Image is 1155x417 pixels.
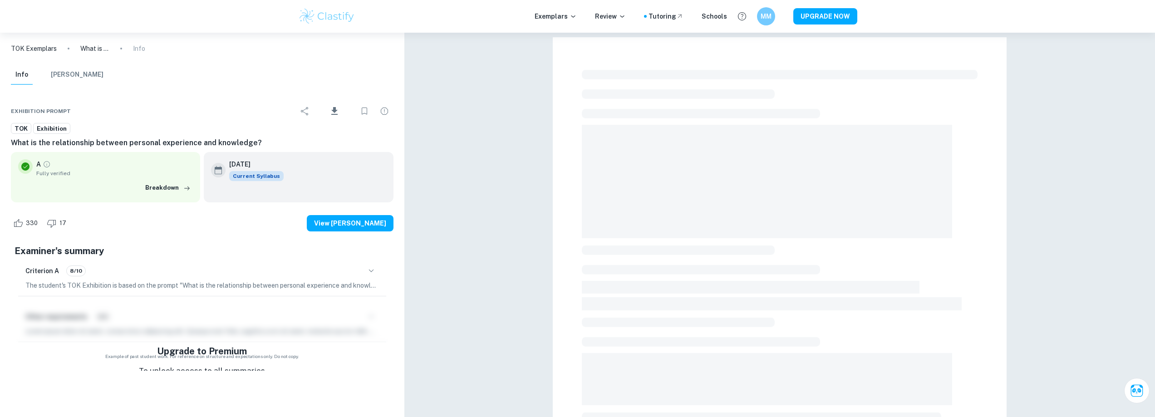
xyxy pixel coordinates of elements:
[229,159,276,169] h6: [DATE]
[307,215,393,231] button: View [PERSON_NAME]
[229,171,284,181] span: Current Syllabus
[33,123,70,134] a: Exhibition
[355,102,374,120] div: Bookmark
[15,244,390,258] h5: Examiner's summary
[11,124,31,133] span: TOK
[535,11,577,21] p: Exemplars
[43,160,51,168] a: Grade fully verified
[316,99,354,123] div: Download
[649,11,683,21] a: Tutoring
[11,353,393,360] span: Example of past student work. For reference on structure and expectations only. Do not copy.
[36,159,41,169] p: A
[296,102,314,120] div: Share
[21,219,43,228] span: 330
[133,44,145,54] p: Info
[375,102,393,120] div: Report issue
[157,344,247,358] h5: Upgrade to Premium
[11,107,71,115] span: Exhibition Prompt
[139,365,265,377] p: To unlock access to all summaries
[25,280,379,290] p: The student's TOK Exhibition is based on the prompt "What is the relationship between personal ex...
[34,124,70,133] span: Exhibition
[36,169,193,177] span: Fully verified
[67,267,85,275] span: 8/10
[44,216,71,231] div: Dislike
[229,171,284,181] div: This exemplar is based on the current syllabus. Feel free to refer to it for inspiration/ideas wh...
[11,44,57,54] a: TOK Exemplars
[11,123,31,134] a: TOK
[761,11,771,21] h6: MM
[25,266,59,276] h6: Criterion A
[11,65,33,85] button: Info
[11,137,393,148] h6: What is the relationship between personal experience and knowledge?
[595,11,626,21] p: Review
[702,11,727,21] a: Schools
[11,216,43,231] div: Like
[80,44,109,54] p: What is the relationship between personal experience and knowledge?
[298,7,356,25] img: Clastify logo
[793,8,857,25] button: UPGRADE NOW
[54,219,71,228] span: 17
[734,9,750,24] button: Help and Feedback
[143,181,193,195] button: Breakdown
[1124,378,1150,403] button: Ask Clai
[51,65,103,85] button: [PERSON_NAME]
[757,7,775,25] button: MM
